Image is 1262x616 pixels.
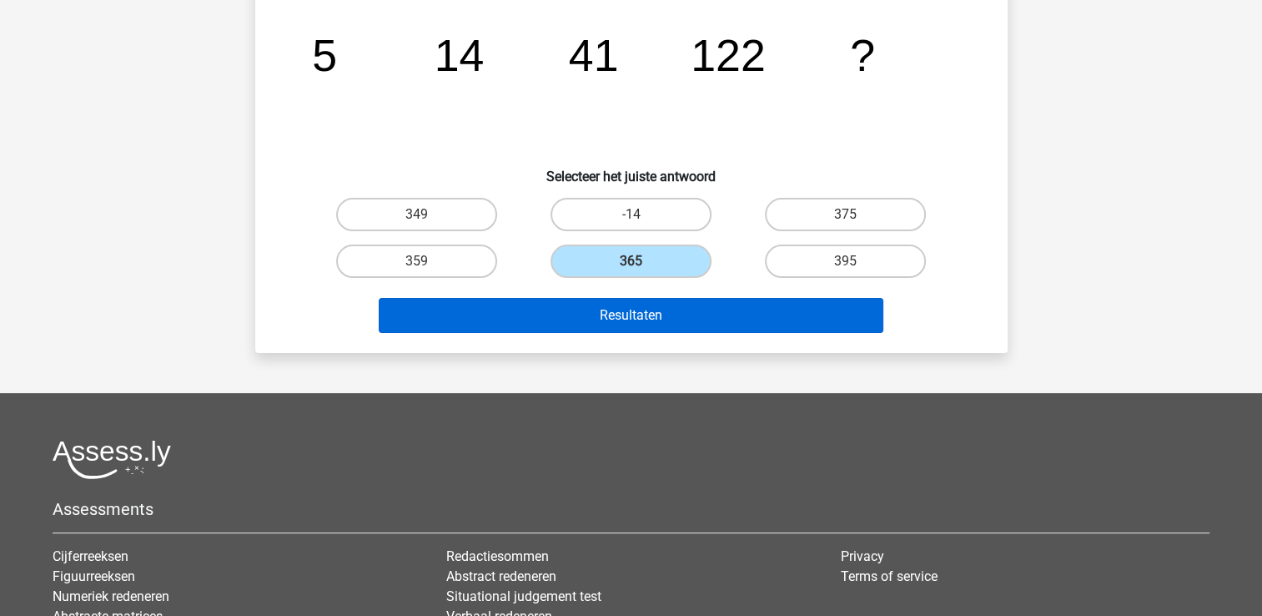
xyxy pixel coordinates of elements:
[850,30,875,80] tspan: ?
[336,198,497,231] label: 349
[765,245,926,278] label: 395
[551,198,711,231] label: -14
[841,548,884,564] a: Privacy
[434,30,484,80] tspan: 14
[379,298,883,333] button: Resultaten
[53,548,128,564] a: Cijferreeksen
[568,30,618,80] tspan: 41
[551,245,711,278] label: 365
[53,440,171,479] img: Assessly logo
[691,30,766,80] tspan: 122
[765,198,926,231] label: 375
[446,588,601,604] a: Situational judgement test
[446,548,549,564] a: Redactiesommen
[53,499,1209,519] h5: Assessments
[336,245,497,278] label: 359
[53,568,135,584] a: Figuurreeksen
[53,588,169,604] a: Numeriek redeneren
[312,30,337,80] tspan: 5
[841,568,938,584] a: Terms of service
[446,568,556,584] a: Abstract redeneren
[282,155,981,184] h6: Selecteer het juiste antwoord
